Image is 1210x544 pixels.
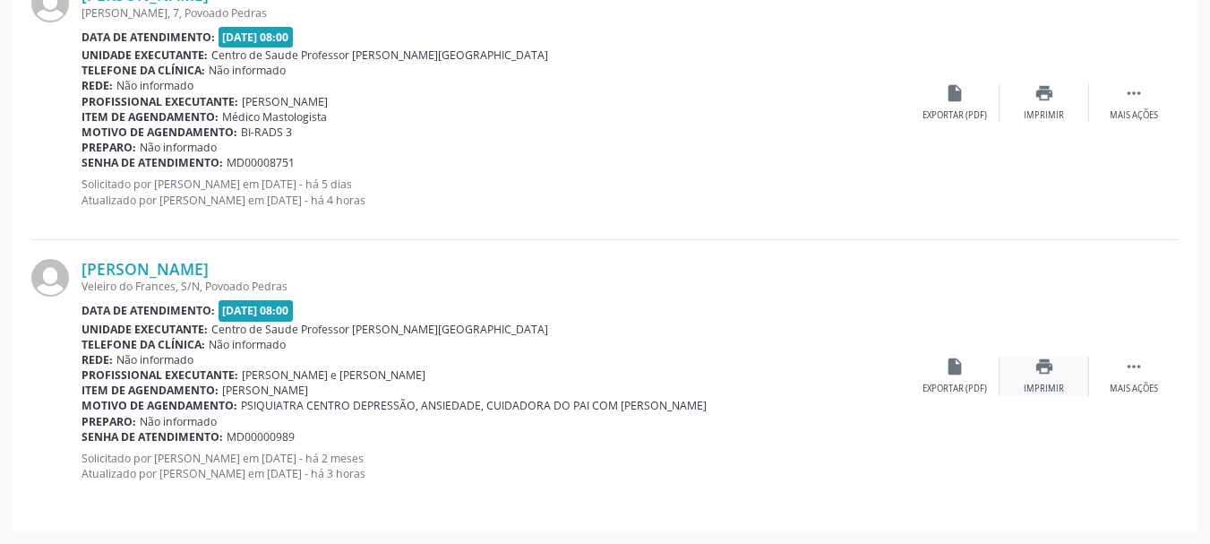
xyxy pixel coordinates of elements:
div: Imprimir [1024,383,1064,395]
span: [PERSON_NAME] e [PERSON_NAME] [242,367,425,383]
i: print [1034,83,1054,103]
div: Imprimir [1024,109,1064,122]
b: Senha de atendimento: [82,429,223,445]
span: Não informado [209,337,286,352]
div: Exportar (PDF) [923,109,987,122]
span: Centro de Saude Professor [PERSON_NAME][GEOGRAPHIC_DATA] [211,47,548,63]
b: Data de atendimento: [82,30,215,45]
span: PSIQUIATRA CENTRO DEPRESSÃO, ANSIEDADE, CUIDADORA DO PAI COM [PERSON_NAME] [241,398,707,413]
span: BI-RADS 3 [241,125,292,140]
div: Veleiro do Frances, S/N, Povoado Pedras [82,279,910,294]
b: Unidade executante: [82,322,208,337]
b: Motivo de agendamento: [82,125,237,140]
i: insert_drive_file [945,83,965,103]
div: Exportar (PDF) [923,383,987,395]
span: [DATE] 08:00 [219,300,294,321]
span: Não informado [140,414,217,429]
b: Preparo: [82,414,136,429]
span: Não informado [116,78,193,93]
b: Profissional executante: [82,367,238,383]
b: Unidade executante: [82,47,208,63]
img: img [31,259,69,297]
p: Solicitado por [PERSON_NAME] em [DATE] - há 2 meses Atualizado por [PERSON_NAME] em [DATE] - há 3... [82,451,910,481]
span: [PERSON_NAME] [242,94,328,109]
span: MD00008751 [227,155,295,170]
b: Telefone da clínica: [82,337,205,352]
span: Não informado [140,140,217,155]
b: Motivo de agendamento: [82,398,237,413]
b: Preparo: [82,140,136,155]
span: Não informado [209,63,286,78]
b: Rede: [82,352,113,367]
span: [DATE] 08:00 [219,27,294,47]
span: MD00000989 [227,429,295,445]
span: Centro de Saude Professor [PERSON_NAME][GEOGRAPHIC_DATA] [211,322,548,337]
b: Item de agendamento: [82,109,219,125]
i:  [1124,83,1144,103]
span: Médico Mastologista [222,109,327,125]
p: Solicitado por [PERSON_NAME] em [DATE] - há 5 dias Atualizado por [PERSON_NAME] em [DATE] - há 4 ... [82,177,910,207]
div: [PERSON_NAME], 7, Povoado Pedras [82,5,910,21]
b: Item de agendamento: [82,383,219,398]
div: Mais ações [1110,383,1158,395]
b: Senha de atendimento: [82,155,223,170]
b: Profissional executante: [82,94,238,109]
b: Rede: [82,78,113,93]
span: [PERSON_NAME] [222,383,308,398]
i: print [1034,357,1054,376]
b: Telefone da clínica: [82,63,205,78]
b: Data de atendimento: [82,303,215,318]
span: Não informado [116,352,193,367]
i: insert_drive_file [945,357,965,376]
i:  [1124,357,1144,376]
div: Mais ações [1110,109,1158,122]
a: [PERSON_NAME] [82,259,209,279]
